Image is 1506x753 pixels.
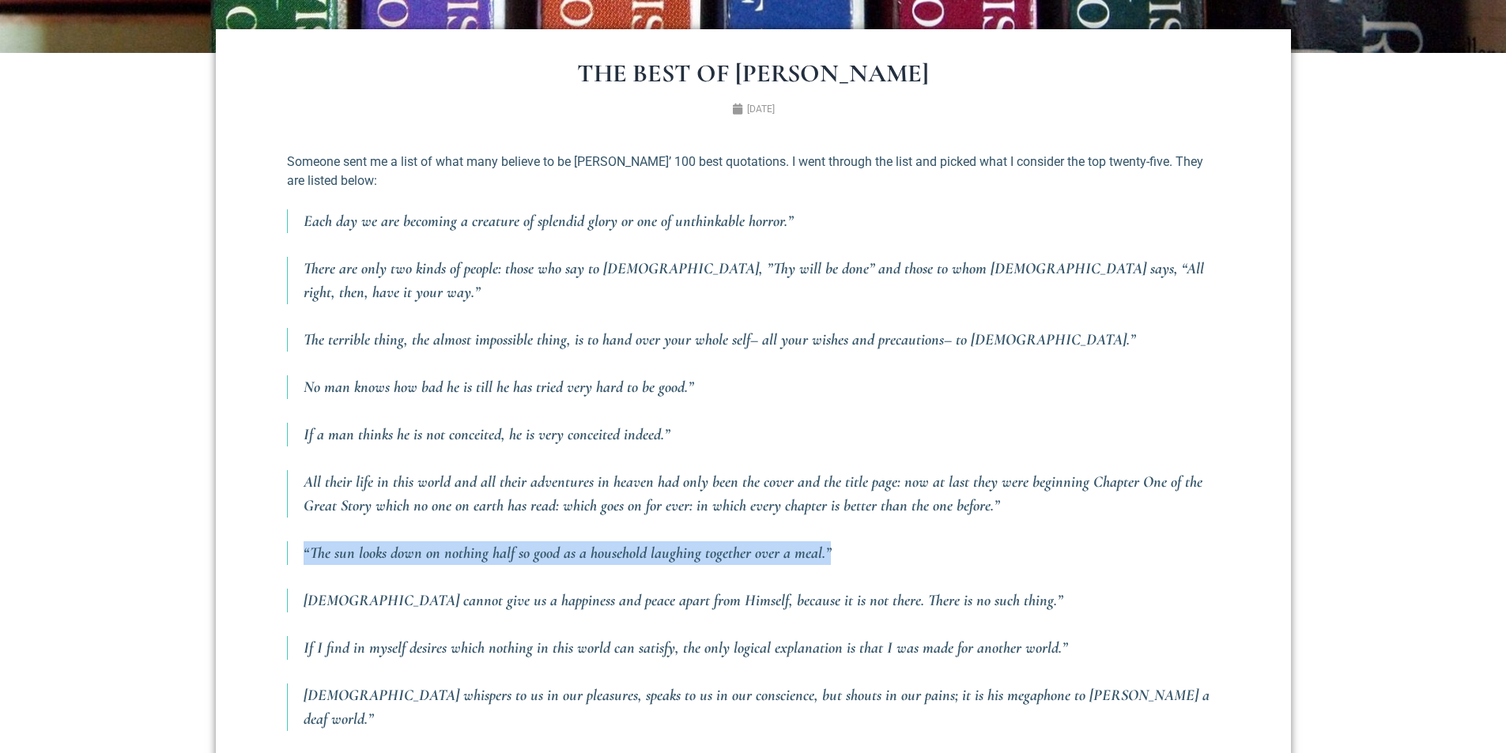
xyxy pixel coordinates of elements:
[304,589,1220,612] p: [DEMOGRAPHIC_DATA] cannot give us a happiness and peace apart from Himself, because it is not the...
[304,209,1220,233] p: Each day we are becoming a creature of splendid glory or one of unthinkable horror.”
[304,375,1220,399] p: No man knows how bad he is till he has tried very hard to be good.”
[287,152,1220,190] p: Someone sent me a list of what many believe to be [PERSON_NAME]’ 100 best quotations. I went thro...
[304,423,1220,446] p: If a man thinks he is not conceited, he is very conceited indeed.”
[304,257,1220,304] p: There are only two kinds of people: those who say to [DEMOGRAPHIC_DATA], ”Thy will be done” and t...
[304,636,1220,660] p: If I find in myself desires which nothing in this world can satisfy, the only logical explanation...
[279,61,1228,86] h1: The Best of [PERSON_NAME]
[304,328,1220,352] p: The terrible thing, the almost impossible thing, is to hand over your whole self– all your wishes...
[304,541,1220,565] p: “The sun looks down on nothing half so good as a household laughing together over a meal.”
[747,104,775,115] time: [DATE]
[304,470,1220,518] p: All their life in this world and all their adventures in heaven had only been the cover and the t...
[732,102,775,116] a: [DATE]
[304,683,1220,731] p: [DEMOGRAPHIC_DATA] whispers to us in our pleasures, speaks to us in our conscience, but shouts in...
